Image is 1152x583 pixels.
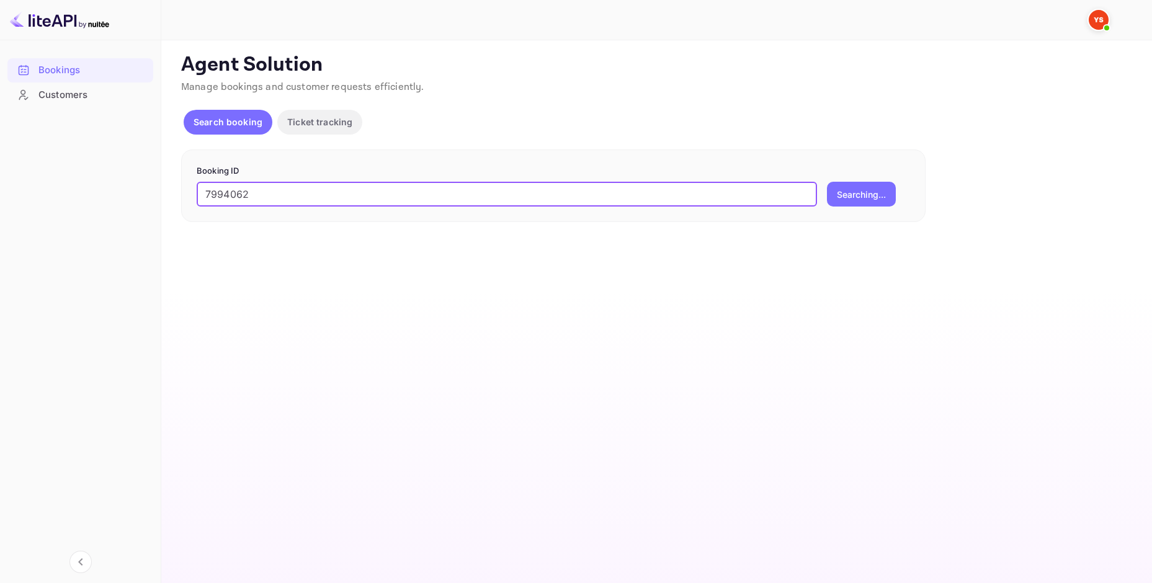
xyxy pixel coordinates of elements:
[194,115,262,128] p: Search booking
[1089,10,1109,30] img: Yandex Support
[197,182,817,207] input: Enter Booking ID (e.g., 63782194)
[10,10,109,30] img: LiteAPI logo
[197,165,910,177] p: Booking ID
[38,63,147,78] div: Bookings
[7,83,153,106] a: Customers
[827,182,896,207] button: Searching...
[181,81,424,94] span: Manage bookings and customer requests efficiently.
[7,58,153,81] a: Bookings
[287,115,352,128] p: Ticket tracking
[181,53,1130,78] p: Agent Solution
[7,58,153,82] div: Bookings
[38,88,147,102] div: Customers
[69,551,92,573] button: Collapse navigation
[7,83,153,107] div: Customers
